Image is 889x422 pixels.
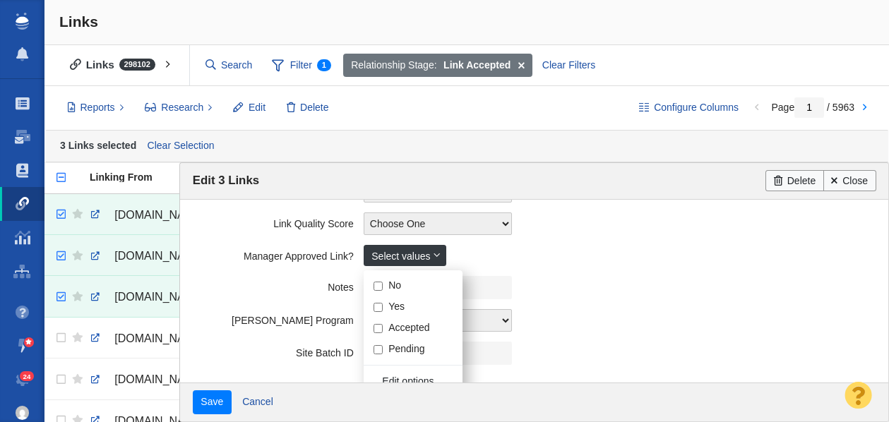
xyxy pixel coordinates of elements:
[388,321,429,334] label: Accepted
[654,100,739,115] span: Configure Columns
[264,52,339,79] span: Filter
[823,170,876,191] a: Close
[144,135,217,157] a: Clear Selection
[114,373,234,385] span: [DOMAIN_NAME][URL]
[300,100,328,115] span: Delete
[388,300,405,313] label: Yes
[16,13,28,30] img: buzzstream_logo_iconsimple.png
[234,392,282,413] a: Cancel
[279,96,337,120] button: Delete
[193,276,364,294] label: Notes
[114,291,234,303] span: [DOMAIN_NAME][URL]
[137,96,221,120] button: Research
[90,203,218,227] a: [DOMAIN_NAME][URL]
[388,279,401,291] label: No
[317,59,331,71] span: 1
[193,390,232,414] input: Save
[193,342,364,359] label: Site Batch ID
[90,327,218,351] a: [DOMAIN_NAME][URL]
[249,100,265,115] span: Edit
[114,332,234,344] span: [DOMAIN_NAME][URL]
[90,285,218,309] a: [DOMAIN_NAME][URL]
[114,250,234,262] span: [DOMAIN_NAME][URL]
[443,58,511,73] strong: Link Accepted
[225,96,273,120] button: Edit
[534,54,603,78] div: Clear Filters
[193,245,364,263] label: Manager Approved Link?
[16,406,30,420] img: 4d4450a2c5952a6e56f006464818e682
[200,53,259,78] input: Search
[631,96,747,120] button: Configure Columns
[90,172,229,184] a: Linking From
[80,100,115,115] span: Reports
[771,102,854,113] span: Page / 5963
[351,58,436,73] span: Relationship Stage:
[161,100,203,115] span: Research
[90,368,218,392] a: [DOMAIN_NAME][URL]
[20,371,35,382] span: 24
[114,209,234,221] span: [DOMAIN_NAME][URL]
[388,342,424,355] label: Pending
[59,96,132,120] button: Reports
[60,139,136,150] strong: 3 Links selected
[364,245,446,266] a: Select values
[193,212,364,230] label: Link Quality Score
[193,309,364,327] label: [PERSON_NAME] Program
[90,244,218,268] a: [DOMAIN_NAME][URL]
[364,370,472,391] a: Edit options...
[193,174,259,187] span: Edit 3 Links
[765,170,823,191] a: Delete
[90,172,229,182] div: Linking From
[59,13,98,30] span: Links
